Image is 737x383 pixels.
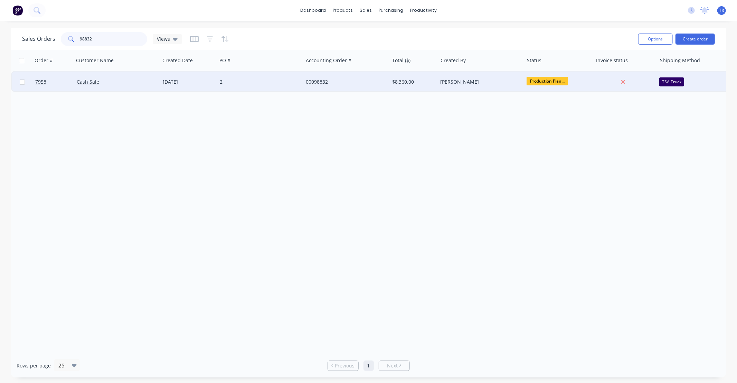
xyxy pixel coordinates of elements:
div: $8,360.00 [392,78,433,85]
div: Accounting Order # [306,57,351,64]
div: [PERSON_NAME] [441,78,517,85]
div: Customer Name [76,57,114,64]
span: 7958 [35,78,46,85]
img: Factory [12,5,23,16]
a: 7958 [35,72,77,92]
div: Invoice status [596,57,628,64]
div: [DATE] [163,78,214,85]
div: Status [527,57,541,64]
div: Shipping Method [660,57,700,64]
span: Production Plan... [527,77,568,85]
div: 2 [220,78,296,85]
div: Total ($) [392,57,410,64]
div: sales [356,5,375,16]
div: productivity [407,5,440,16]
a: dashboard [297,5,329,16]
span: Previous [335,362,355,369]
div: Order # [35,57,53,64]
div: Created By [441,57,466,64]
div: purchasing [375,5,407,16]
a: Previous page [328,362,358,369]
ul: Pagination [325,361,413,371]
span: TR [719,7,724,13]
div: 00098832 [306,78,383,85]
a: Cash Sale [77,78,99,85]
button: Create order [675,34,715,45]
a: Next page [379,362,409,369]
div: products [329,5,356,16]
span: Views [157,35,170,43]
a: Page 1 is your current page [363,361,374,371]
button: Options [638,34,673,45]
div: PO # [219,57,230,64]
div: TSA Truck [659,77,684,86]
div: Created Date [162,57,193,64]
span: Rows per page [17,362,51,369]
input: Search... [80,32,148,46]
span: Next [387,362,398,369]
h1: Sales Orders [22,36,55,42]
